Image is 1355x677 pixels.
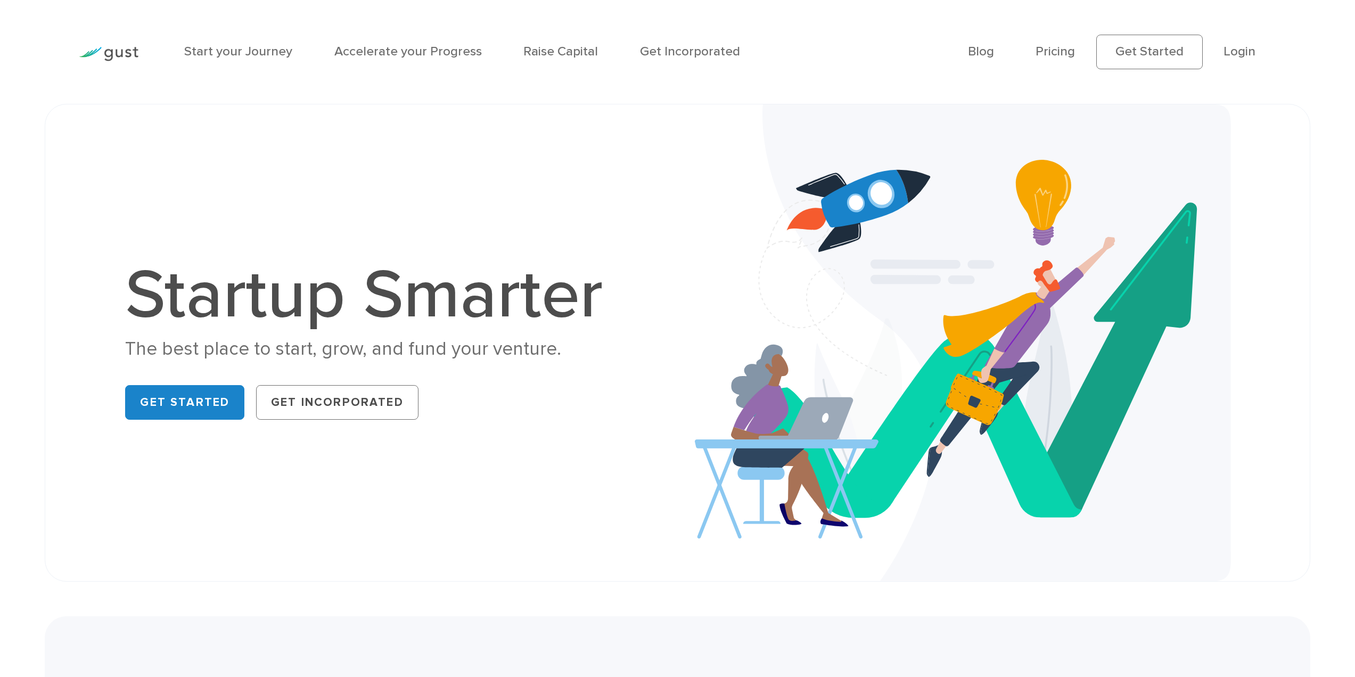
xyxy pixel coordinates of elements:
div: The best place to start, grow, and fund your venture. [125,337,622,362]
a: Pricing [1036,44,1075,59]
a: Raise Capital [523,44,598,59]
a: Get Started [1096,35,1203,69]
h1: Startup Smarter [125,260,622,330]
a: Get Incorporated [256,385,418,420]
img: Startup Smarter Hero [695,104,1231,581]
a: Blog [968,44,994,59]
a: Start your Journey [184,44,292,59]
a: Get Started [125,385,244,420]
a: Accelerate your Progress [334,44,482,59]
a: Login [1223,44,1255,59]
a: Get Incorporated [640,44,740,59]
img: Gust Logo [79,47,138,61]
